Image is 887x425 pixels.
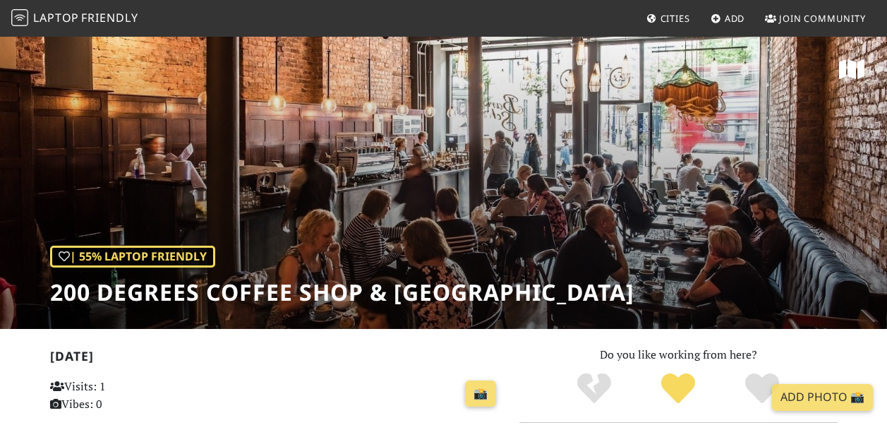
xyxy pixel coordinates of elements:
p: Do you like working from here? [519,346,838,364]
img: LaptopFriendly [11,9,28,26]
a: Cities [641,6,696,31]
div: Yes [636,371,720,407]
a: Add Photo 📸 [772,384,873,411]
h1: 200 Degrees Coffee Shop & [GEOGRAPHIC_DATA] [50,279,634,306]
span: Cities [660,12,690,25]
a: Add [705,6,751,31]
a: Join Community [759,6,871,31]
a: 📸 [465,381,496,407]
div: No [553,371,636,407]
div: | 55% Laptop Friendly [50,246,215,268]
p: Visits: 1 Vibes: 0 [50,378,190,414]
span: Laptop [33,10,79,25]
span: Join Community [779,12,866,25]
div: Definitely! [720,371,804,407]
span: Friendly [81,10,138,25]
a: LaptopFriendly LaptopFriendly [11,6,138,31]
h2: [DATE] [50,349,502,369]
span: Add [725,12,745,25]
